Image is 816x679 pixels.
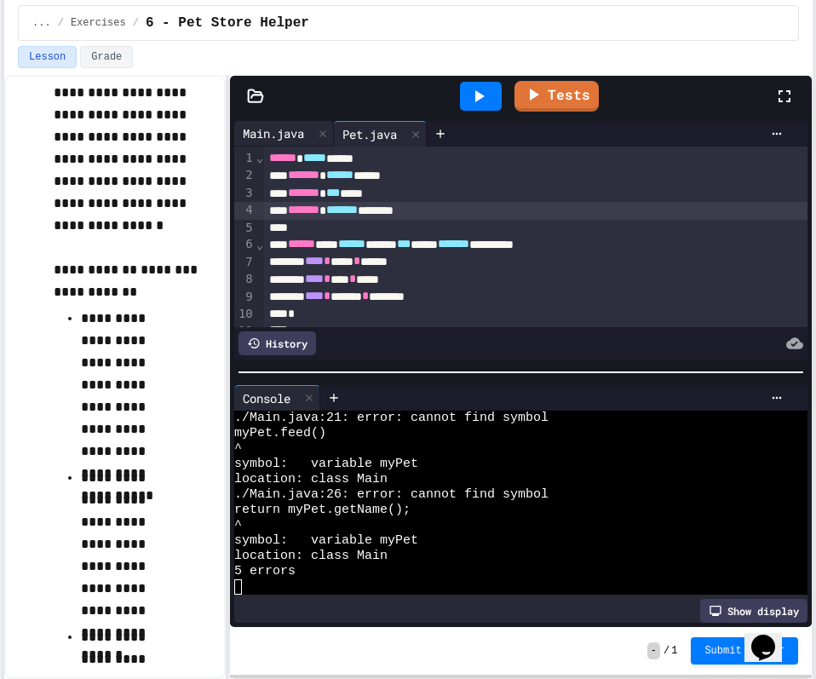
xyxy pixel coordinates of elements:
[234,167,256,184] div: 2
[647,642,660,659] span: -
[234,121,334,147] div: Main.java
[234,441,242,457] span: ^
[234,124,313,142] div: Main.java
[234,254,256,271] div: 7
[133,16,139,30] span: /
[691,637,798,665] button: Submit Answer
[234,518,242,533] span: ^
[704,644,784,658] span: Submit Answer
[234,236,256,253] div: 6
[234,202,256,219] div: 4
[700,599,807,623] div: Show display
[234,150,256,167] div: 1
[71,16,126,30] span: Exercises
[234,426,326,441] span: myPet.feed()
[80,46,133,68] button: Grade
[234,271,256,288] div: 8
[514,81,599,112] a: Tests
[671,644,677,658] span: 1
[334,125,405,143] div: Pet.java
[234,457,418,472] span: symbol: variable myPet
[334,121,427,147] div: Pet.java
[58,16,64,30] span: /
[18,46,77,68] button: Lesson
[234,385,320,411] div: Console
[256,238,264,251] span: Fold line
[234,487,549,503] span: ./Main.java:26: error: cannot find symbol
[234,185,256,202] div: 3
[234,323,256,340] div: 11
[234,306,256,323] div: 10
[744,611,799,662] iframe: chat widget
[234,549,388,564] span: location: class Main
[234,220,256,237] div: 5
[234,503,411,518] span: return myPet.getName();
[238,331,316,355] div: History
[234,411,549,426] span: ./Main.java:21: error: cannot find symbol
[234,472,388,487] span: location: class Main
[146,13,309,33] span: 6 - Pet Store Helper
[664,644,669,658] span: /
[234,289,256,306] div: 9
[256,151,264,164] span: Fold line
[234,564,296,579] span: 5 errors
[234,533,418,549] span: symbol: variable myPet
[32,16,51,30] span: ...
[234,389,299,407] div: Console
